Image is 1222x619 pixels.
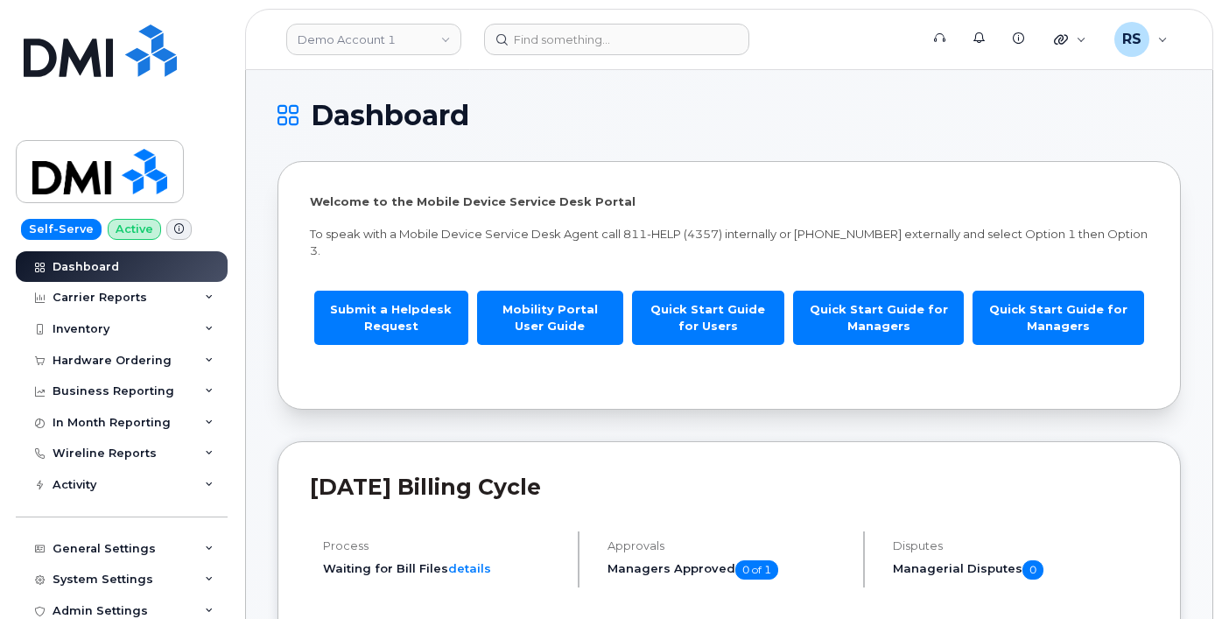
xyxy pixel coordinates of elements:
[1022,560,1043,580] span: 0
[323,560,563,577] li: Waiting for Bill Files
[973,291,1144,344] a: Quick Start Guide for Managers
[323,539,563,552] h4: Process
[893,539,1149,552] h4: Disputes
[314,291,468,344] a: Submit a Helpdesk Request
[311,102,469,129] span: Dashboard
[632,291,784,344] a: Quick Start Guide for Users
[735,560,778,580] span: 0 of 1
[310,193,1148,210] p: Welcome to the Mobile Device Service Desk Portal
[448,561,491,575] a: details
[893,560,1149,580] h5: Managerial Disputes
[477,291,623,344] a: Mobility Portal User Guide
[310,226,1148,258] p: To speak with a Mobile Device Service Desk Agent call 811-HELP (4357) internally or [PHONE_NUMBER...
[310,474,1148,500] h2: [DATE] Billing Cycle
[793,291,965,344] a: Quick Start Guide for Managers
[607,560,847,580] h5: Managers Approved
[607,539,847,552] h4: Approvals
